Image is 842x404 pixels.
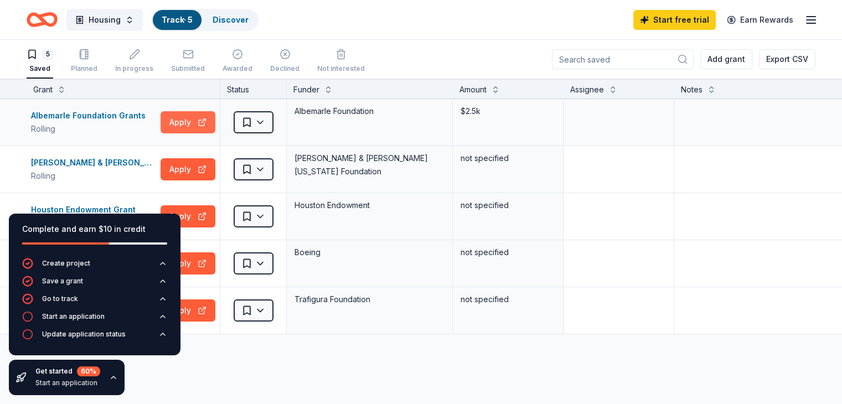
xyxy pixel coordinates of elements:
div: Boeing [293,245,446,260]
div: Trafigura Foundation [293,292,446,307]
div: Status [220,79,287,99]
div: 5 [42,49,53,60]
div: In progress [115,64,153,73]
button: In progress [115,44,153,79]
div: not specified [459,151,556,166]
div: Awarded [223,64,252,73]
button: Go to track [22,293,167,311]
div: Not interested [317,64,365,73]
div: Go to track [42,294,78,303]
div: Update application status [42,330,126,339]
button: Houston Endowment GrantRolling [31,203,156,230]
div: Notes [681,83,702,96]
div: Planned [71,64,97,73]
div: not specified [459,292,556,307]
div: Declined [270,64,299,73]
button: Track· 5Discover [152,9,259,31]
button: Save a grant [22,276,167,293]
input: Search saved [552,49,694,69]
button: Create project [22,258,167,276]
div: Assignee [570,83,604,96]
a: Discover [213,15,249,24]
div: Amount [459,83,487,96]
button: Albemarle Foundation GrantsRolling [31,109,156,136]
div: Grant [33,83,53,96]
button: Submitted [171,44,205,79]
div: Saved [27,64,53,73]
div: Submitted [171,64,205,73]
div: not specified [459,245,556,260]
div: [PERSON_NAME] & [PERSON_NAME][US_STATE] Foundation [293,151,446,179]
button: Start an application [22,311,167,329]
div: Albemarle Foundation [293,103,446,119]
div: Rolling [31,122,150,136]
button: 5Saved [27,44,53,79]
div: Albemarle Foundation Grants [31,109,150,122]
button: Add grant [700,49,752,69]
span: Housing [89,13,121,27]
div: 60 % [77,366,100,376]
div: Funder [293,83,319,96]
div: [PERSON_NAME] & [PERSON_NAME][US_STATE] Foundation Grants [31,156,156,169]
div: $2.5k [459,103,556,119]
a: Start free trial [633,10,716,30]
button: Declined [270,44,299,79]
a: Track· 5 [162,15,193,24]
button: [PERSON_NAME] & [PERSON_NAME][US_STATE] Foundation GrantsRolling [31,156,156,183]
div: not specified [459,198,556,213]
div: Houston Endowment [293,198,446,213]
button: Housing [66,9,143,31]
div: Rolling [31,169,156,183]
button: Not interested [317,44,365,79]
div: Start an application [42,312,105,321]
div: Save a grant [42,277,83,286]
button: Export CSV [759,49,815,69]
button: Apply [161,158,215,180]
div: Get started [35,366,100,376]
button: Update application status [22,329,167,346]
button: Awarded [223,44,252,79]
div: Start an application [35,379,100,387]
button: Planned [71,44,97,79]
button: Apply [161,111,215,133]
div: Houston Endowment Grant [31,203,140,216]
div: Create project [42,259,90,268]
a: Home [27,7,58,33]
div: Complete and earn $10 in credit [22,222,167,236]
a: Earn Rewards [720,10,800,30]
